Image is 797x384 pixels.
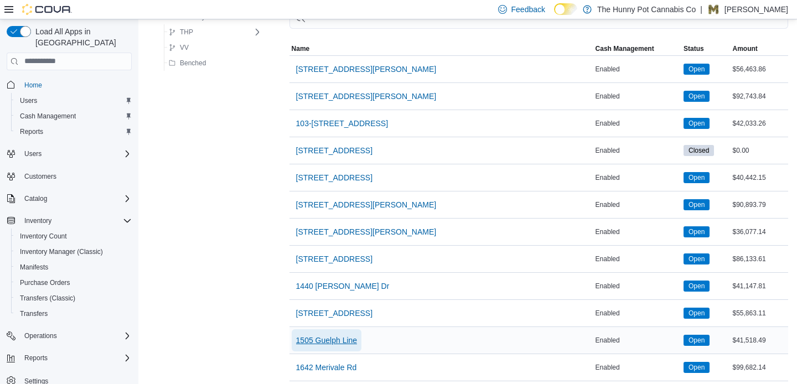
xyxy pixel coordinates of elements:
span: Cash Management [15,110,132,123]
button: Transfers (Classic) [11,290,136,306]
span: Closed [684,145,714,156]
p: | [700,3,702,16]
span: Customers [20,169,132,183]
span: Operations [20,329,132,343]
button: [STREET_ADDRESS][PERSON_NAME] [292,85,441,107]
div: Enabled [593,144,681,157]
button: Inventory Manager (Classic) [11,244,136,260]
button: [STREET_ADDRESS] [292,167,377,189]
div: $99,682.14 [731,361,789,374]
span: Open [684,308,710,319]
span: Users [20,96,37,105]
button: Purchase Orders [11,275,136,290]
button: [STREET_ADDRESS] [292,139,377,162]
span: Open [689,200,705,210]
button: Manifests [11,260,136,275]
p: The Hunny Pot Cannabis Co [597,3,696,16]
div: $41,147.81 [731,279,789,293]
span: Purchase Orders [15,276,132,289]
div: $36,077.14 [731,225,789,238]
button: Users [2,146,136,162]
a: Manifests [15,261,53,274]
button: 1505 Guelph Line [292,329,362,351]
span: THP [180,28,193,37]
button: 1440 [PERSON_NAME] Dr [292,275,394,297]
span: 103-[STREET_ADDRESS] [296,118,389,129]
button: [STREET_ADDRESS] [292,302,377,324]
button: Amount [731,42,789,55]
span: Users [24,149,42,158]
div: $40,442.15 [731,171,789,184]
button: Inventory [2,213,136,229]
span: Open [684,91,710,102]
div: Enabled [593,361,681,374]
span: Users [20,147,132,160]
span: Cash Management [596,44,654,53]
span: Open [684,118,710,129]
div: $0.00 [731,144,789,157]
button: Catalog [20,192,51,205]
span: Open [689,118,705,128]
button: Status [681,42,731,55]
span: Inventory Count [20,232,67,241]
span: Manifests [20,263,48,272]
div: Enabled [593,198,681,211]
button: Benched [164,56,210,70]
span: [STREET_ADDRESS][PERSON_NAME] [296,199,437,210]
span: [STREET_ADDRESS] [296,308,372,319]
span: [STREET_ADDRESS][PERSON_NAME] [296,64,437,75]
button: [STREET_ADDRESS] [292,248,377,270]
span: Open [689,91,705,101]
span: Benched [180,59,206,68]
button: Customers [2,168,136,184]
div: Enabled [593,63,681,76]
button: Transfers [11,306,136,321]
span: Status [684,44,704,53]
button: 103-[STREET_ADDRESS] [292,112,393,134]
div: Enabled [593,334,681,347]
button: Operations [20,329,61,343]
div: Mike Calouro [707,3,720,16]
span: Transfers (Classic) [20,294,75,303]
span: Operations [24,331,57,340]
span: Open [684,335,710,346]
input: Dark Mode [554,3,577,15]
button: Reports [2,350,136,366]
button: Reports [20,351,52,365]
div: $92,743.84 [731,90,789,103]
span: Feedback [511,4,545,15]
a: Customers [20,170,61,183]
button: Reports [11,124,136,139]
span: Purchase Orders [20,278,70,287]
div: $55,863.11 [731,307,789,320]
button: Operations [2,328,136,344]
span: Open [689,335,705,345]
span: Reports [24,354,48,362]
span: 1440 [PERSON_NAME] Dr [296,281,390,292]
span: Transfers [15,307,132,320]
span: Open [689,308,705,318]
span: Reports [15,125,132,138]
span: Closed [689,146,709,155]
div: Enabled [593,117,681,130]
span: [STREET_ADDRESS] [296,145,372,156]
button: Name [289,42,593,55]
a: Transfers [15,307,52,320]
span: Open [684,199,710,210]
div: $56,463.86 [731,63,789,76]
button: [STREET_ADDRESS][PERSON_NAME] [292,194,441,216]
span: Manifests [15,261,132,274]
div: $41,518.49 [731,334,789,347]
div: Enabled [593,279,681,293]
a: Reports [15,125,48,138]
span: Open [684,281,710,292]
div: Enabled [593,225,681,238]
span: Open [684,172,710,183]
button: [STREET_ADDRESS][PERSON_NAME] [292,58,441,80]
span: [STREET_ADDRESS][PERSON_NAME] [296,226,437,237]
button: [STREET_ADDRESS][PERSON_NAME] [292,221,441,243]
button: Users [11,93,136,108]
button: THP [164,25,198,39]
button: Home [2,77,136,93]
